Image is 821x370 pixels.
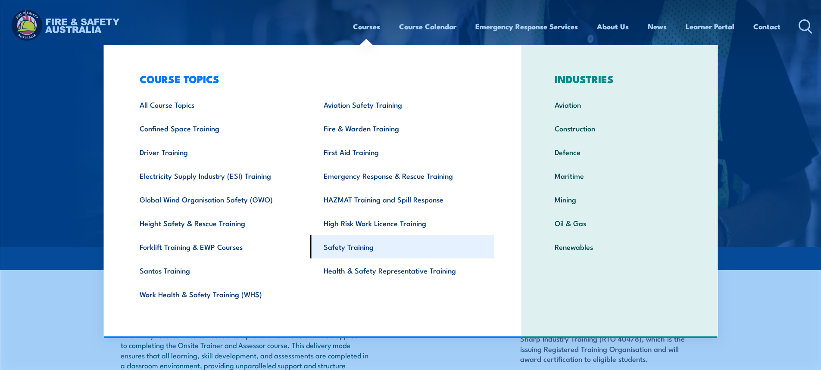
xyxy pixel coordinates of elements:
[310,211,494,235] a: High Risk Work Licence Training
[310,187,494,211] a: HAZMAT Training and Spill Response
[475,15,578,38] a: Emergency Response Services
[126,211,310,235] a: Height Safety & Rescue Training
[541,116,698,140] a: Construction
[126,258,310,282] a: Santos Training
[310,140,494,164] a: First Aid Training
[126,140,310,164] a: Driver Training
[753,15,780,38] a: Contact
[520,323,701,364] li: This training is delivered and assessed on behalf of Sharp Industry Training (RTO 40478), which i...
[310,235,494,258] a: Safety Training
[541,140,698,164] a: Defence
[541,93,698,116] a: Aviation
[353,15,380,38] a: Courses
[310,116,494,140] a: Fire & Warden Training
[126,73,494,85] h3: COURSE TOPICS
[310,93,494,116] a: Aviation Safety Training
[126,282,310,306] a: Work Health & Safety Training (WHS)
[597,15,629,38] a: About Us
[126,187,310,211] a: Global Wind Organisation Safety (GWO)
[541,73,698,85] h3: INDUSTRIES
[541,211,698,235] a: Oil & Gas
[126,164,310,187] a: Electricity Supply Industry (ESI) Training
[126,235,310,258] a: Forklift Training & EWP Courses
[310,164,494,187] a: Emergency Response & Rescue Training
[126,116,310,140] a: Confined Space Training
[310,258,494,282] a: Health & Safety Representative Training
[541,235,698,258] a: Renewables
[541,164,698,187] a: Maritime
[648,15,667,38] a: News
[686,15,734,38] a: Learner Portal
[126,93,310,116] a: All Course Topics
[541,187,698,211] a: Mining
[399,15,456,38] a: Course Calendar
